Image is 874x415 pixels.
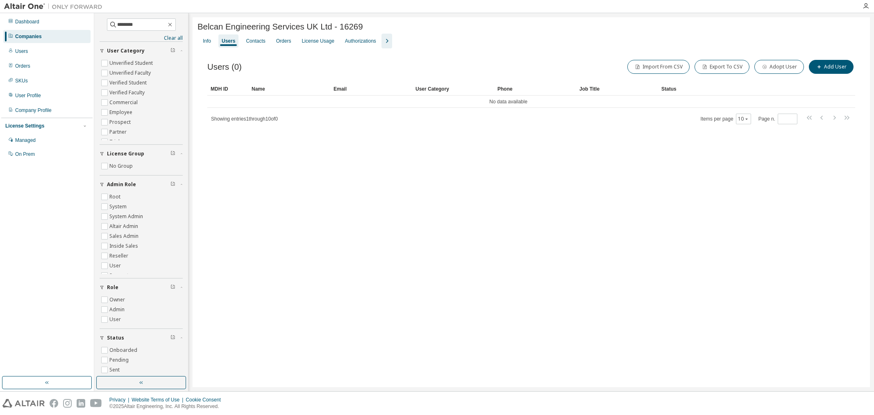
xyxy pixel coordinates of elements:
[109,117,132,127] label: Prospect
[109,58,154,68] label: Unverified Student
[109,137,121,147] label: Trial
[109,315,123,324] label: User
[100,42,183,60] button: User Category
[109,98,139,107] label: Commercial
[63,399,72,408] img: instagram.svg
[109,68,152,78] label: Unverified Faculty
[109,161,134,171] label: No Group
[15,107,52,114] div: Company Profile
[754,60,804,74] button: Adopt User
[109,345,139,355] label: Onboarded
[661,82,806,96] div: Status
[203,38,211,44] div: Info
[109,403,226,410] p: © 2025 Altair Engineering, Inc. All Rights Reserved.
[15,48,28,55] div: Users
[579,82,655,96] div: Job Title
[207,62,242,72] span: Users (0)
[107,335,124,341] span: Status
[109,295,127,305] label: Owner
[109,127,128,137] label: Partner
[100,278,183,296] button: Role
[695,60,749,74] button: Export To CSV
[100,35,183,41] a: Clear all
[100,145,183,163] button: License Group
[15,137,36,144] div: Managed
[109,202,128,212] label: System
[100,176,183,194] button: Admin Role
[109,88,146,98] label: Verified Faculty
[109,231,140,241] label: Sales Admin
[170,284,175,291] span: Clear filter
[109,271,130,280] label: Support
[107,48,145,54] span: User Category
[627,60,690,74] button: Import From CSV
[109,375,134,385] label: Delivered
[109,261,123,271] label: User
[50,399,58,408] img: facebook.svg
[109,251,130,261] label: Reseller
[15,92,41,99] div: User Profile
[758,114,797,124] span: Page n.
[15,63,30,69] div: Orders
[15,78,28,84] div: SKUs
[170,335,175,341] span: Clear filter
[701,114,751,124] span: Items per page
[4,2,107,11] img: Altair One
[302,38,334,44] div: License Usage
[109,212,145,221] label: System Admin
[222,38,235,44] div: Users
[198,22,363,32] span: Belcan Engineering Services UK Ltd - 16269
[109,355,130,365] label: Pending
[15,18,39,25] div: Dashboard
[90,399,102,408] img: youtube.svg
[132,397,186,403] div: Website Terms of Use
[186,397,225,403] div: Cookie Consent
[211,116,278,122] span: Showing entries 1 through 10 of 0
[109,305,126,315] label: Admin
[15,151,35,157] div: On Prem
[252,82,327,96] div: Name
[109,107,134,117] label: Employee
[100,329,183,347] button: Status
[334,82,409,96] div: Email
[170,48,175,54] span: Clear filter
[276,38,291,44] div: Orders
[109,397,132,403] div: Privacy
[170,150,175,157] span: Clear filter
[77,399,85,408] img: linkedin.svg
[109,241,140,251] label: Inside Sales
[211,82,245,96] div: MDH ID
[109,365,121,375] label: Sent
[15,33,42,40] div: Companies
[170,181,175,188] span: Clear filter
[246,38,265,44] div: Contacts
[107,150,144,157] span: License Group
[415,82,491,96] div: User Category
[109,78,148,88] label: Verified Student
[345,38,376,44] div: Authorizations
[107,284,118,291] span: Role
[497,82,573,96] div: Phone
[2,399,45,408] img: altair_logo.svg
[109,221,140,231] label: Altair Admin
[738,116,749,122] button: 10
[809,60,854,74] button: Add User
[5,123,44,129] div: License Settings
[107,181,136,188] span: Admin Role
[109,192,122,202] label: Root
[207,96,809,108] td: No data available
